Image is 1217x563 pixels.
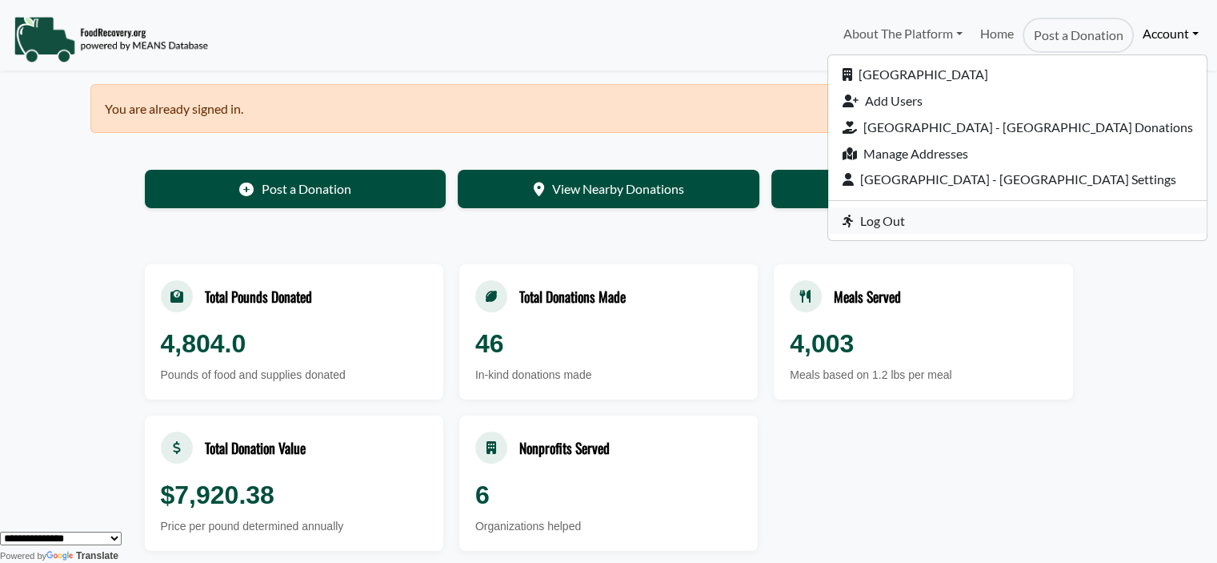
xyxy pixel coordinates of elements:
div: Total Pounds Donated [205,286,312,307]
a: Post a Donation [1023,18,1133,53]
div: Price per pound determined annually [161,518,427,535]
div: 6 [475,476,742,514]
a: View Nearby Donations [458,170,759,208]
a: Add Users [828,88,1207,115]
div: Organizations helped [475,518,742,535]
img: NavigationLogo_FoodRecovery-91c16205cd0af1ed486a0f1a7774a6544ea792ac00100771e7dd3ec7c0e58e41.png [14,15,208,63]
div: Total Donations Made [519,286,626,307]
div: $7,920.38 [161,476,427,514]
div: In-kind donations made [475,367,742,384]
a: Home [971,18,1023,53]
div: Nonprofits Served [519,437,610,458]
div: Meals Served [834,286,901,307]
div: 4,003 [790,324,1056,363]
img: Google Translate [46,551,76,562]
a: Post a Donation [145,170,446,208]
div: You are already signed in. [90,84,1127,133]
div: 4,804.0 [161,324,427,363]
div: Meals based on 1.2 lbs per meal [790,367,1056,384]
a: [GEOGRAPHIC_DATA] [828,62,1207,88]
a: Account [1134,18,1207,50]
div: Pounds of food and supplies donated [161,367,427,384]
a: Manage Addresses [828,140,1207,167]
div: Total Donation Value [205,437,306,458]
a: Edit Your Organization [771,170,1073,208]
a: Translate [46,550,118,561]
a: [GEOGRAPHIC_DATA] - [GEOGRAPHIC_DATA] Settings [828,167,1207,193]
a: [GEOGRAPHIC_DATA] - [GEOGRAPHIC_DATA] Donations [828,114,1207,140]
a: Log Out [828,207,1207,234]
a: About The Platform [834,18,971,50]
div: 46 [475,324,742,363]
